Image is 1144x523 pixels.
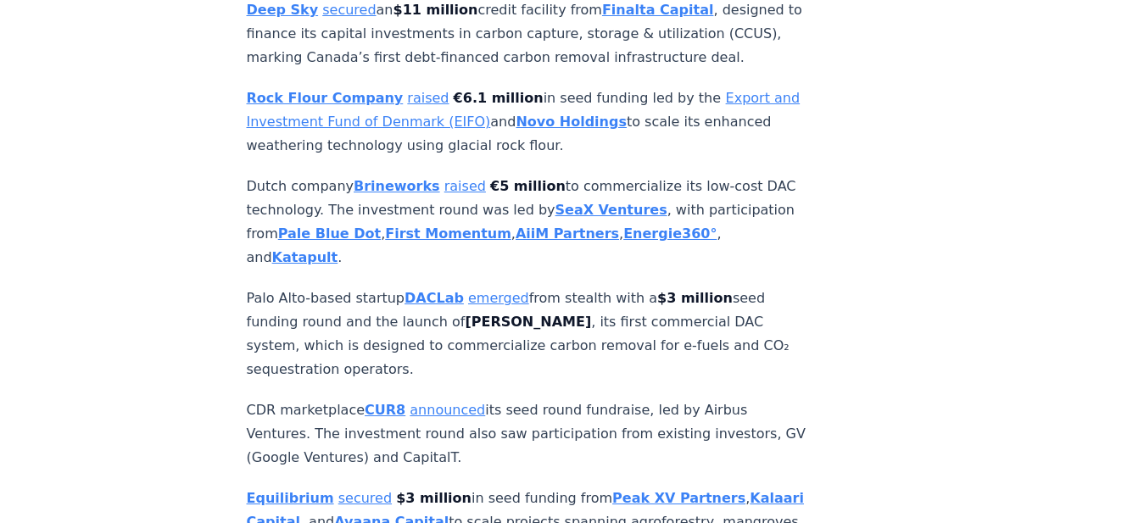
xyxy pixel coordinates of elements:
a: Novo Holdings [516,114,627,130]
a: AiiM Partners [516,225,619,242]
a: raised [407,90,449,106]
a: Pale Blue Dot [278,225,381,242]
a: Finalta Capital [602,2,714,18]
a: raised [444,178,486,194]
strong: €6.1 million [454,90,544,106]
p: Dutch company to commercialize its low-cost DAC technology. The investment round was led by , wit... [247,175,808,270]
p: CDR marketplace its seed round fundraise, led by Airbus Ventures. The investment round also saw p... [247,398,808,470]
p: in seed funding led by the and to scale its enhanced weathering technology using glacial rock flour. [247,86,808,158]
a: SeaX Ventures [555,202,667,218]
a: DACLab [405,290,464,306]
strong: €5 million [490,178,566,194]
a: CUR8 [365,402,405,418]
a: Deep Sky [247,2,319,18]
a: Rock Flour Company [247,90,404,106]
strong: $11 million [393,2,478,18]
p: Palo Alto-based startup from stealth with a seed funding round and the launch of , its first comm... [247,287,808,381]
a: First Momentum [385,225,511,242]
a: emerged [468,290,529,306]
strong: [PERSON_NAME] [465,314,591,330]
a: Brineworks [354,178,440,194]
a: Katapult [272,249,338,265]
a: Energie360° [623,225,717,242]
strong: $3 million [657,290,733,306]
a: Peak XV Partners [612,490,745,506]
a: announced [410,402,485,418]
a: secured [322,2,376,18]
a: Equilibrium [247,490,334,506]
a: secured [338,490,392,506]
strong: $3 million [396,490,472,506]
